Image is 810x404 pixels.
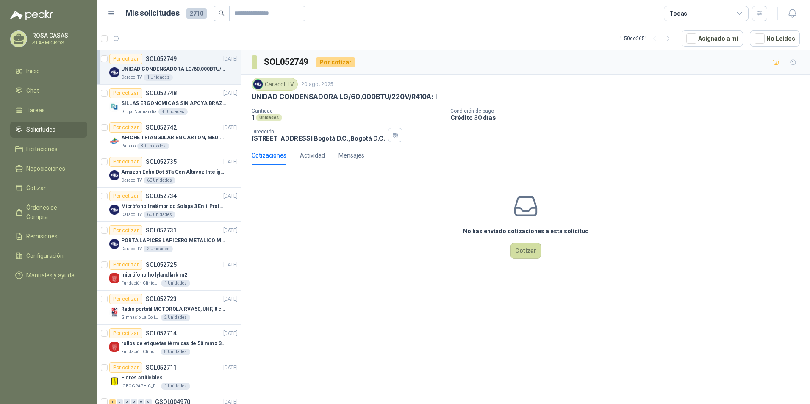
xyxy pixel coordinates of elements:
a: Por cotizarSOL052735[DATE] Company LogoAmazon Echo Dot 5Ta Gen Altavoz Inteligente Alexa AzulCara... [97,153,241,188]
p: Cantidad [252,108,444,114]
p: SOL052725 [146,262,177,268]
p: SOL052734 [146,193,177,199]
span: search [219,10,225,16]
button: Cotizar [510,243,541,259]
p: UNIDAD CONDENSADORA LG/60,000BTU/220V/R410A: I [252,92,437,101]
span: Chat [26,86,39,95]
a: Órdenes de Compra [10,199,87,225]
span: Licitaciones [26,144,58,154]
p: SOL052723 [146,296,177,302]
div: 1 Unidades [161,280,190,287]
button: No Leídos [750,30,800,47]
img: Company Logo [109,136,119,146]
p: Amazon Echo Dot 5Ta Gen Altavoz Inteligente Alexa Azul [121,168,227,176]
p: SOL052748 [146,90,177,96]
h3: SOL052749 [264,55,309,69]
div: Unidades [256,114,282,121]
p: micrófono hollyland lark m2 [121,271,187,279]
span: Solicitudes [26,125,55,134]
p: [DATE] [223,55,238,63]
p: SOL052731 [146,227,177,233]
div: 60 Unidades [144,177,175,184]
p: STARMICROS [32,40,85,45]
span: Negociaciones [26,164,65,173]
img: Logo peakr [10,10,53,20]
div: Por cotizar [109,328,142,338]
div: Todas [669,9,687,18]
p: UNIDAD CONDENSADORA LG/60,000BTU/220V/R410A: I [121,65,227,73]
div: Por cotizar [109,294,142,304]
p: ROSA CASAS [32,33,85,39]
h3: No has enviado cotizaciones a esta solicitud [463,227,589,236]
p: [DATE] [223,329,238,338]
a: Chat [10,83,87,99]
a: Tareas [10,102,87,118]
a: Por cotizarSOL052742[DATE] Company LogoAFICHE TRIANGULAR EN CARTON, MEDIDAS 30 CM X 45 CMPatojito... [97,119,241,153]
p: SOL052742 [146,125,177,130]
div: 4 Unidades [158,108,188,115]
div: Por cotizar [109,157,142,167]
span: Inicio [26,66,40,76]
p: [DATE] [223,261,238,269]
p: SOL052749 [146,56,177,62]
p: [DATE] [223,227,238,235]
p: Caracol TV [121,211,142,218]
p: Patojito [121,143,136,149]
p: [DATE] [223,364,238,372]
div: Por cotizar [109,225,142,235]
p: [DATE] [223,158,238,166]
p: Flores artificiales [121,374,163,382]
span: Manuales y ayuda [26,271,75,280]
div: 1 - 50 de 2651 [620,32,675,45]
p: 1 [252,114,254,121]
div: Por cotizar [109,54,142,64]
a: Por cotizarSOL052711[DATE] Company LogoFlores artificiales[GEOGRAPHIC_DATA]1 Unidades [97,359,241,393]
img: Company Logo [253,80,263,89]
a: Inicio [10,63,87,79]
a: Por cotizarSOL052748[DATE] Company LogoSILLAS ERGONOMICAS SIN APOYA BRAZOSGrupo Normandía4 Unidades [97,85,241,119]
div: Mensajes [338,151,364,160]
p: Caracol TV [121,74,142,81]
div: Por cotizar [109,191,142,201]
p: SOL052735 [146,159,177,165]
span: Remisiones [26,232,58,241]
p: AFICHE TRIANGULAR EN CARTON, MEDIDAS 30 CM X 45 CM [121,134,227,142]
p: SOL052711 [146,365,177,371]
div: 1 Unidades [144,74,173,81]
h1: Mis solicitudes [125,7,180,19]
span: Órdenes de Compra [26,203,79,221]
a: Solicitudes [10,122,87,138]
p: [DATE] [223,89,238,97]
p: [GEOGRAPHIC_DATA] [121,383,159,390]
p: SOL052714 [146,330,177,336]
a: Cotizar [10,180,87,196]
p: [STREET_ADDRESS] Bogotá D.C. , Bogotá D.C. [252,135,385,142]
a: Remisiones [10,228,87,244]
p: 20 ago, 2025 [301,80,333,89]
img: Company Logo [109,67,119,77]
p: Fundación Clínica Shaio [121,280,159,287]
img: Company Logo [109,342,119,352]
div: Actividad [300,151,325,160]
button: Asignado a mi [682,30,743,47]
img: Company Logo [109,170,119,180]
span: Cotizar [26,183,46,193]
p: [DATE] [223,295,238,303]
p: Caracol TV [121,246,142,252]
p: [DATE] [223,192,238,200]
p: Dirección [252,129,385,135]
a: Licitaciones [10,141,87,157]
a: Manuales y ayuda [10,267,87,283]
img: Company Logo [109,273,119,283]
div: 2 Unidades [161,314,190,321]
span: 2710 [186,8,207,19]
div: Por cotizar [109,122,142,133]
p: PORTA LAPICES LAPICERO METALICO MALLA. IGUALES A LOS DEL LIK ADJUNTO [121,237,227,245]
div: 1 Unidades [161,383,190,390]
a: Configuración [10,248,87,264]
p: [DATE] [223,124,238,132]
p: Caracol TV [121,177,142,184]
a: Por cotizarSOL052749[DATE] Company LogoUNIDAD CONDENSADORA LG/60,000BTU/220V/R410A: ICaracol TV1 ... [97,50,241,85]
p: rollos de etiquetas térmicas de 50 mm x 30 mm [121,340,227,348]
div: 60 Unidades [144,211,175,218]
